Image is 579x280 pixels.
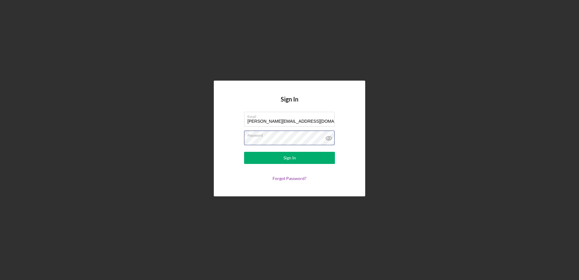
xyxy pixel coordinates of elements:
h4: Sign In [281,96,298,112]
a: Forgot Password? [273,176,306,181]
div: Sign In [283,152,296,164]
label: Password [247,131,335,138]
label: Email [247,112,335,119]
button: Sign In [244,152,335,164]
